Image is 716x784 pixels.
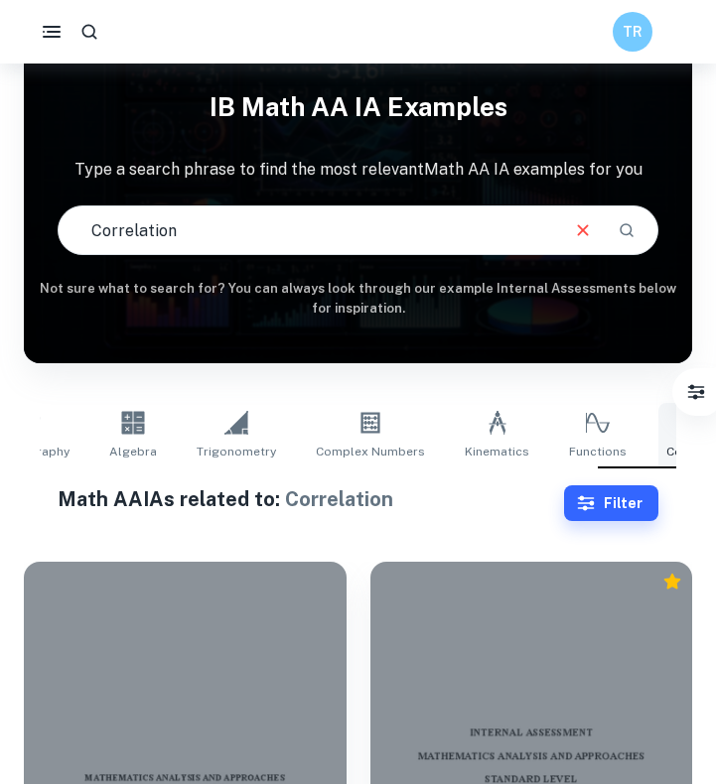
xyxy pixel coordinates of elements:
[622,21,644,43] h6: TR
[285,487,393,511] span: Correlation
[24,158,692,182] p: Type a search phrase to find the most relevant Math AA IA examples for you
[564,211,602,249] button: Clear
[610,213,644,247] button: Search
[24,279,692,320] h6: Not sure what to search for? You can always look through our example Internal Assessments below f...
[59,202,557,258] input: E.g. modelling a logo, player arrangements, shape of an egg...
[58,484,565,514] h1: Math AA IAs related to:
[564,485,658,521] button: Filter
[465,443,529,460] span: Kinematics
[569,443,627,460] span: Functions
[109,443,157,460] span: Algebra
[662,572,682,591] div: Premium
[613,12,652,52] button: TR
[316,443,425,460] span: Complex Numbers
[676,372,716,412] button: Filter
[197,443,276,460] span: Trigonometry
[24,79,692,134] h1: IB Math AA IA examples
